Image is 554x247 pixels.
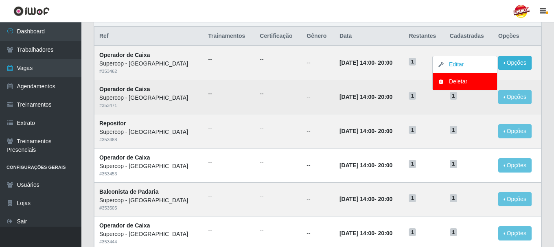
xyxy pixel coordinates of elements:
button: Opções [498,192,532,206]
ul: -- [208,192,250,200]
span: 1 [450,228,457,236]
div: Supercop - [GEOGRAPHIC_DATA] [99,230,198,238]
time: [DATE] 14:00 [339,59,374,66]
ul: -- [208,55,250,64]
div: # 353444 [99,238,198,245]
time: [DATE] 14:00 [339,128,374,134]
strong: Operador de Caixa [99,222,150,229]
td: -- [302,182,335,216]
ul: -- [260,124,297,132]
button: Opções [498,226,532,240]
strong: Balconista de Padaria [99,188,159,195]
td: -- [302,80,335,114]
ul: -- [208,158,250,166]
strong: - [339,230,392,236]
th: Trainamentos [203,27,255,46]
div: # 353462 [99,68,198,75]
th: Ref [94,27,204,46]
img: CoreUI Logo [13,6,50,16]
th: Data [335,27,404,46]
strong: - [339,128,392,134]
td: -- [302,148,335,182]
ul: -- [260,192,297,200]
span: 1 [450,194,457,202]
ul: -- [208,124,250,132]
span: 1 [409,194,416,202]
strong: Operador de Caixa [99,52,150,58]
strong: Repositor [99,120,126,127]
div: Supercop - [GEOGRAPHIC_DATA] [99,94,198,102]
time: [DATE] 14:00 [339,94,374,100]
div: # 353488 [99,136,198,143]
time: [DATE] 14:00 [339,162,374,168]
span: 1 [450,92,457,100]
th: Certificação [255,27,302,46]
th: Opções [493,27,541,46]
div: Deletar [441,77,489,86]
th: Cadastradas [445,27,493,46]
ul: -- [208,226,250,234]
ul: -- [260,226,297,234]
div: # 353453 [99,170,198,177]
strong: Operador de Caixa [99,154,150,161]
strong: - [339,196,392,202]
span: 1 [450,160,457,168]
button: Opções [498,158,532,173]
div: Supercop - [GEOGRAPHIC_DATA] [99,162,198,170]
td: -- [302,46,335,80]
time: [DATE] 14:00 [339,196,374,202]
div: # 353471 [99,102,198,109]
time: 20:00 [378,128,393,134]
time: 20:00 [378,230,393,236]
time: 20:00 [378,162,393,168]
div: # 353505 [99,205,198,212]
span: 1 [409,58,416,66]
ul: -- [208,90,250,98]
td: -- [302,114,335,148]
a: Editar [441,61,464,68]
time: 20:00 [378,59,393,66]
th: Restantes [404,27,445,46]
span: 1 [450,126,457,134]
button: Opções [498,90,532,104]
strong: Operador de Caixa [99,86,150,92]
div: Supercop - [GEOGRAPHIC_DATA] [99,128,198,136]
div: Supercop - [GEOGRAPHIC_DATA] [99,196,198,205]
time: 20:00 [378,94,393,100]
strong: - [339,162,392,168]
ul: -- [260,55,297,64]
strong: - [339,94,392,100]
span: 1 [409,228,416,236]
ul: -- [260,90,297,98]
ul: -- [260,158,297,166]
div: Supercop - [GEOGRAPHIC_DATA] [99,59,198,68]
span: 1 [409,160,416,168]
th: Gênero [302,27,335,46]
time: 20:00 [378,196,393,202]
span: 1 [409,92,416,100]
button: Opções [498,124,532,138]
button: Opções [498,56,532,70]
strong: - [339,59,392,66]
time: [DATE] 14:00 [339,230,374,236]
span: 1 [409,126,416,134]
